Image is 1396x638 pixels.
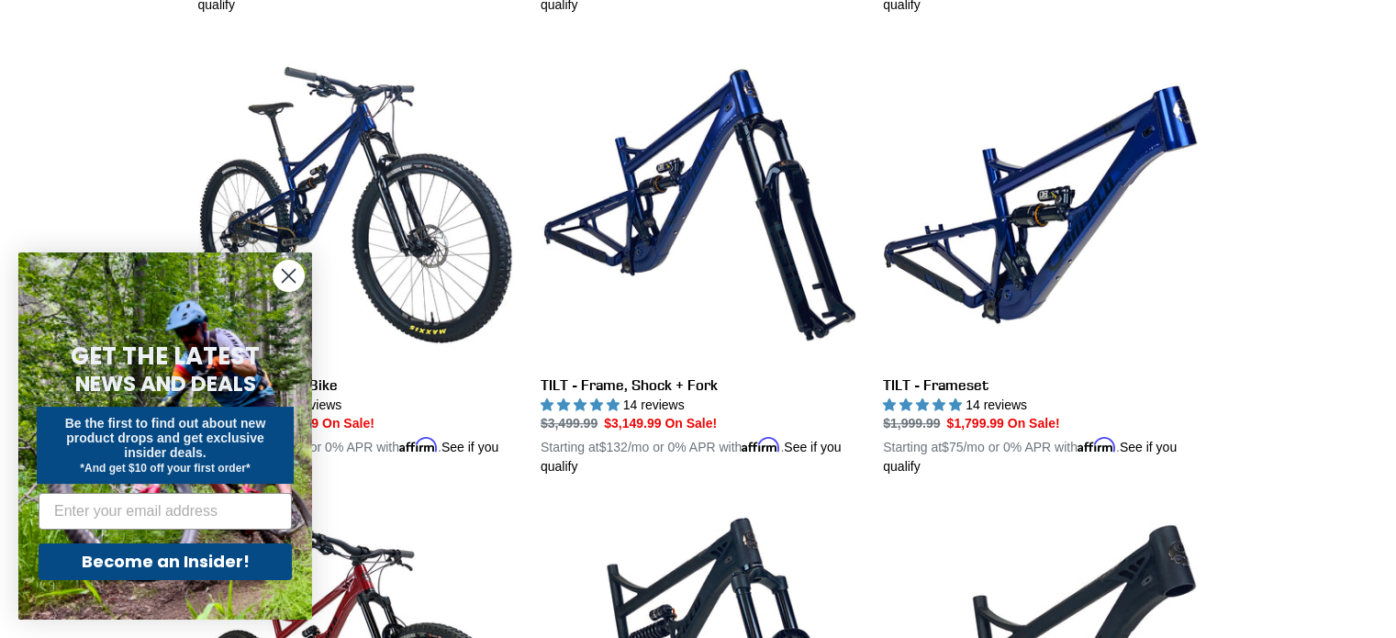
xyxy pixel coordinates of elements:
button: Become an Insider! [39,543,292,580]
input: Enter your email address [39,493,292,530]
span: NEWS AND DEALS [75,369,256,398]
span: GET THE LATEST [71,340,260,373]
span: *And get $10 off your first order* [80,462,250,475]
button: Close dialog [273,260,305,292]
span: Be the first to find out about new product drops and get exclusive insider deals. [65,416,266,460]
